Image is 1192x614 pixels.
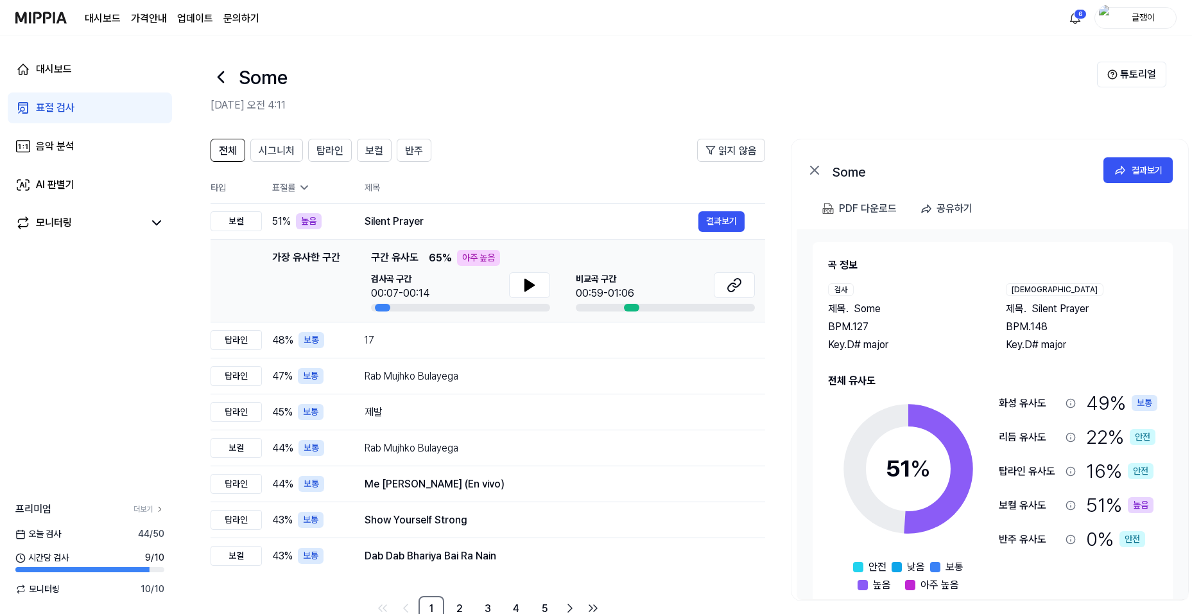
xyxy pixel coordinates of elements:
div: Rab Mujhko Bulayega [365,369,745,384]
div: 화성 유사도 [999,396,1060,411]
div: 보통 [298,548,324,564]
div: 표절률 [272,181,344,195]
span: 48 % [272,333,293,348]
div: 모니터링 [36,215,72,231]
img: profile [1099,5,1114,31]
span: 44 / 50 [138,527,164,541]
a: 결과보기 [698,211,745,232]
span: 아주 높음 [920,577,959,593]
div: 공유하기 [937,200,972,217]
button: PDF 다운로드 [820,196,899,222]
button: profile글쟁이 [1094,7,1177,29]
div: 안전 [1128,463,1153,479]
div: 51 [886,452,931,486]
div: 22 % [1086,423,1155,452]
a: 표절 검사 [8,92,172,123]
div: 보컬 [211,438,262,458]
span: 프리미엄 [15,502,51,517]
div: 보컬 유사도 [999,498,1060,513]
div: 49 % [1086,389,1157,417]
div: [DEMOGRAPHIC_DATA] [1006,283,1103,296]
a: 결과보기 [1103,157,1173,183]
div: Dab Dab Bhariya Bai Ra Nain [365,548,745,564]
span: 비교곡 구간 [576,272,634,286]
div: 보통 [1132,395,1157,411]
span: 검사곡 구간 [371,272,429,286]
a: 모니터링 [15,215,144,231]
span: 51 % [272,214,291,229]
button: 가격안내 [131,11,167,26]
div: 표절 검사 [36,100,74,116]
h2: 곡 정보 [828,258,1157,273]
button: 탑라인 [308,139,352,162]
div: 글쟁이 [1118,10,1168,24]
div: 00:07-00:14 [371,286,429,301]
div: 0 % [1086,525,1145,554]
button: 보컬 [357,139,392,162]
button: 알림6 [1065,8,1085,28]
span: 10 / 10 [141,583,164,596]
span: 45 % [272,405,293,420]
span: 제목 . [1006,301,1026,317]
div: 보컬 [211,546,262,566]
span: 낮음 [907,559,925,575]
div: 높음 [296,213,322,229]
div: 안전 [1130,429,1155,445]
img: 알림 [1067,10,1083,26]
span: % [910,455,931,482]
span: 65 % [429,250,452,266]
button: 읽지 않음 [697,139,765,162]
span: 오늘 검사 [15,527,61,541]
div: 리듬 유사도 [999,430,1060,445]
span: 높음 [873,577,891,593]
div: Some [833,162,1089,178]
span: 44 % [272,441,293,456]
span: 전체 [219,143,237,159]
button: 시그니처 [250,139,303,162]
span: 구간 유사도 [371,250,419,266]
th: 타입 [211,172,262,204]
span: Some [854,301,881,317]
div: 탑라인 [211,474,262,494]
div: 가장 유사한 구간 [272,250,340,311]
div: 보컬 [211,211,262,231]
div: 16 % [1086,457,1153,486]
span: 안전 [868,559,886,575]
div: BPM. 127 [828,319,980,335]
a: AI 판별기 [8,170,172,200]
a: 대시보드 [8,54,172,85]
div: 탑라인 [211,330,262,350]
img: PDF Download [822,203,834,215]
div: 보통 [298,404,324,420]
a: 문의하기 [223,11,259,26]
span: 보통 [946,559,963,575]
div: 안전 [1119,531,1145,547]
div: 보통 [298,512,324,528]
div: Silent Prayer [365,214,698,229]
span: 9 / 10 [145,551,164,565]
div: 검사 [828,283,854,296]
th: 제목 [365,172,765,203]
div: 탑라인 유사도 [999,464,1060,479]
h2: 전체 유사도 [828,373,1157,389]
div: 보통 [298,332,324,348]
span: 43 % [272,513,293,528]
div: Key. D# major [1006,337,1158,353]
div: 51 % [1086,491,1153,520]
div: 보통 [298,368,324,384]
div: 제발 [365,405,745,420]
span: 43 % [272,548,293,564]
span: 시그니처 [259,143,295,159]
span: 제목 . [828,301,849,317]
div: 음악 분석 [36,139,74,154]
span: 반주 [405,143,423,159]
div: 00:59-01:06 [576,286,634,301]
div: 결과보기 [1132,163,1162,177]
div: 보통 [298,476,324,492]
span: 47 % [272,369,293,384]
a: 곡 정보검사제목.SomeBPM.127Key.D# major[DEMOGRAPHIC_DATA]제목.Silent PrayerBPM.148Key.D# major전체 유사도51%안전낮... [797,229,1188,599]
div: 보통 [298,440,324,456]
div: 반주 유사도 [999,532,1060,547]
div: Me [PERSON_NAME] (En vivo) [365,477,745,492]
div: 탑라인 [211,510,262,530]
